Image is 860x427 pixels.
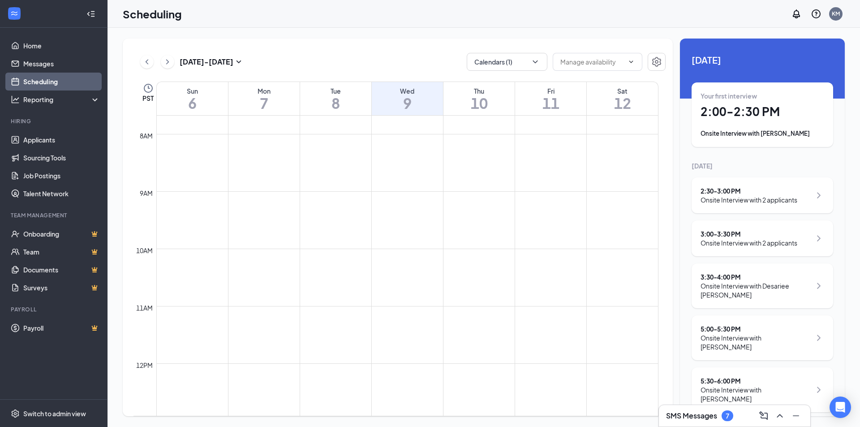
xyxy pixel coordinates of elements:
[23,149,100,167] a: Sourcing Tools
[11,95,20,104] svg: Analysis
[161,55,174,69] button: ChevronRight
[300,86,371,95] div: Tue
[813,190,824,201] svg: ChevronRight
[701,129,824,138] div: Onsite Interview with [PERSON_NAME]
[11,117,98,125] div: Hiring
[23,73,100,91] a: Scheduling
[701,104,824,119] h1: 2:00 - 2:30 PM
[666,411,717,421] h3: SMS Messages
[23,409,86,418] div: Switch to admin view
[701,385,811,403] div: Onsite Interview with [PERSON_NAME]
[10,9,19,18] svg: WorkstreamLogo
[11,211,98,219] div: Team Management
[123,6,182,22] h1: Scheduling
[228,86,300,95] div: Mon
[813,332,824,343] svg: ChevronRight
[692,53,833,67] span: [DATE]
[23,225,100,243] a: OnboardingCrown
[692,161,833,170] div: [DATE]
[300,82,371,115] a: July 8, 2025
[138,188,155,198] div: 9am
[443,95,515,111] h1: 10
[138,131,155,141] div: 8am
[830,397,851,418] div: Open Intercom Messenger
[832,10,840,17] div: KM
[142,56,151,67] svg: ChevronLeft
[701,195,797,204] div: Onsite Interview with 2 applicants
[789,409,803,423] button: Minimize
[587,86,658,95] div: Sat
[515,82,586,115] a: July 11, 2025
[531,57,540,66] svg: ChevronDown
[701,376,811,385] div: 5:30 - 6:00 PM
[758,410,769,421] svg: ComposeMessage
[372,86,443,95] div: Wed
[142,94,154,103] span: PST
[701,333,811,351] div: Onsite Interview with [PERSON_NAME]
[300,95,371,111] h1: 8
[23,55,100,73] a: Messages
[23,37,100,55] a: Home
[791,9,802,19] svg: Notifications
[648,53,666,71] button: Settings
[813,233,824,244] svg: ChevronRight
[651,56,662,67] svg: Settings
[701,272,811,281] div: 3:30 - 4:00 PM
[86,9,95,18] svg: Collapse
[134,303,155,313] div: 11am
[467,53,547,71] button: Calendars (1)ChevronDown
[701,238,797,247] div: Onsite Interview with 2 applicants
[180,57,233,67] h3: [DATE] - [DATE]
[757,409,771,423] button: ComposeMessage
[157,86,228,95] div: Sun
[813,280,824,291] svg: ChevronRight
[11,306,98,313] div: Payroll
[228,95,300,111] h1: 7
[813,384,824,395] svg: ChevronRight
[701,91,824,100] div: Your first interview
[701,324,811,333] div: 5:00 - 5:30 PM
[163,56,172,67] svg: ChevronRight
[443,82,515,115] a: July 10, 2025
[587,95,658,111] h1: 12
[701,281,811,299] div: Onsite Interview with Desariee [PERSON_NAME]
[372,82,443,115] a: July 9, 2025
[23,131,100,149] a: Applicants
[23,167,100,185] a: Job Postings
[23,243,100,261] a: TeamCrown
[515,95,586,111] h1: 11
[228,82,300,115] a: July 7, 2025
[140,55,154,69] button: ChevronLeft
[11,409,20,418] svg: Settings
[515,86,586,95] div: Fri
[23,185,100,203] a: Talent Network
[372,95,443,111] h1: 9
[701,229,797,238] div: 3:00 - 3:30 PM
[773,409,787,423] button: ChevronUp
[134,360,155,370] div: 12pm
[726,412,729,420] div: 7
[23,95,100,104] div: Reporting
[701,186,797,195] div: 2:30 - 3:00 PM
[23,279,100,297] a: SurveysCrown
[560,57,624,67] input: Manage availability
[23,319,100,337] a: PayrollCrown
[587,82,658,115] a: July 12, 2025
[233,56,244,67] svg: SmallChevronDown
[443,86,515,95] div: Thu
[628,58,635,65] svg: ChevronDown
[157,95,228,111] h1: 6
[134,246,155,255] div: 10am
[157,82,228,115] a: July 6, 2025
[774,410,785,421] svg: ChevronUp
[791,410,801,421] svg: Minimize
[143,83,154,94] svg: Clock
[811,9,821,19] svg: QuestionInfo
[23,261,100,279] a: DocumentsCrown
